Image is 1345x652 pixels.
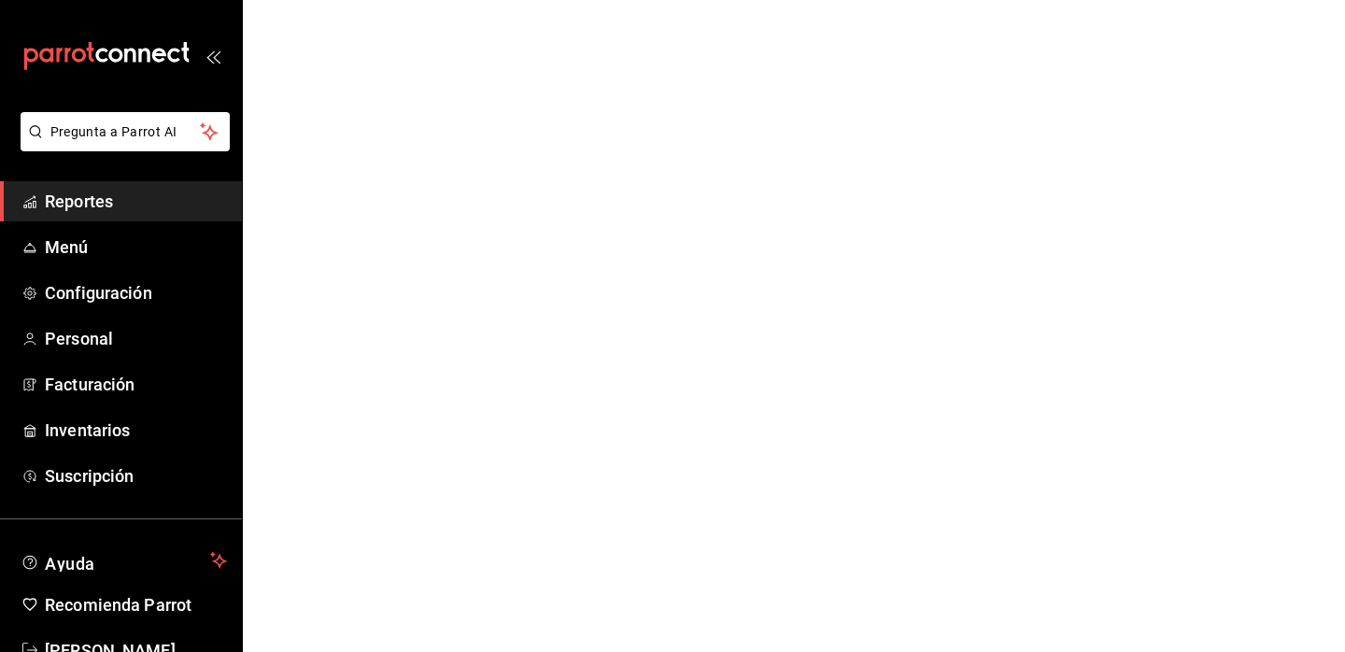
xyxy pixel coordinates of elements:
span: Reportes [45,189,227,214]
span: Personal [45,326,227,351]
span: Configuración [45,280,227,305]
span: Recomienda Parrot [45,592,227,617]
a: Pregunta a Parrot AI [13,135,230,155]
span: Menú [45,234,227,260]
button: open_drawer_menu [205,49,220,64]
button: Pregunta a Parrot AI [21,112,230,151]
span: Inventarios [45,418,227,443]
span: Facturación [45,372,227,397]
span: Pregunta a Parrot AI [50,122,201,142]
span: Suscripción [45,463,227,489]
span: Ayuda [45,549,203,572]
